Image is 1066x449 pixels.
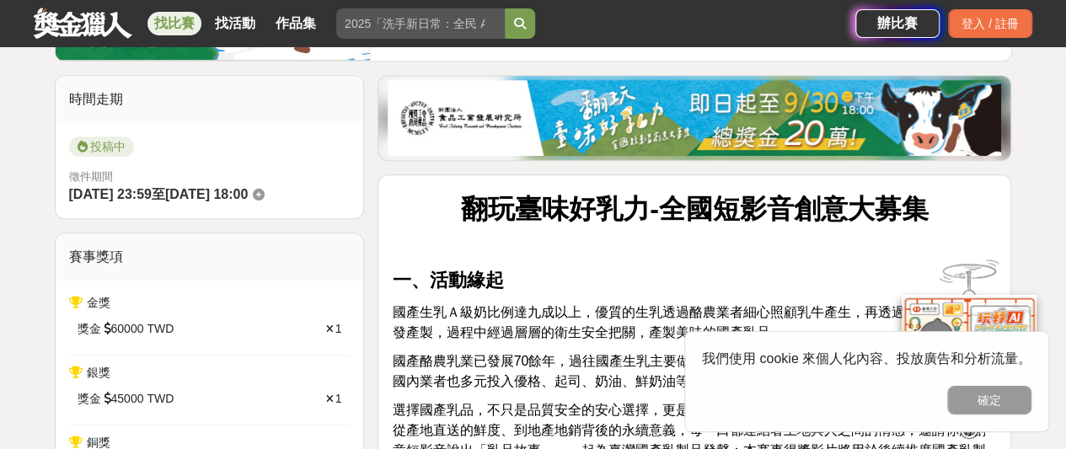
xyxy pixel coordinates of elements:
span: 銅獎 [87,436,110,449]
a: 作品集 [269,12,323,35]
button: 確定 [947,386,1031,414]
a: 找活動 [208,12,262,35]
img: 1c81a89c-c1b3-4fd6-9c6e-7d29d79abef5.jpg [388,80,1001,156]
span: 金獎 [87,296,110,309]
span: [DATE] 18:00 [165,187,248,201]
a: 找比賽 [147,12,201,35]
span: 45000 [111,390,144,408]
span: TWD [147,390,174,408]
input: 2025「洗手新日常：全民 ALL IN」洗手歌全台徵選 [336,8,505,39]
span: 國產酪農乳業已發展70餘年，過往國產生乳主要做成鮮乳、優酪乳、冷藏調味乳等，但隨市場需求，國內業者也多元投入優格、起司、奶油、鮮奶油等產品。 [392,354,987,388]
span: 我們使用 cookie 來個人化內容、投放廣告和分析流量。 [702,351,1031,366]
span: 投稿中 [69,136,134,157]
span: 至 [152,187,165,201]
span: 1 [335,322,342,335]
strong: 一、活動緣起 [392,270,503,291]
span: 60000 [111,320,144,338]
span: [DATE] 23:59 [69,187,152,201]
span: 國產生乳Ａ級奶比例達九成以上，優質的生乳透過酪農業者細心照顧乳牛產生，再透過加工業者的研發產製，過程中經過層層的衛生安全把關，產製美味的國產乳品。 [392,305,985,339]
div: 時間走期 [56,76,364,123]
div: 登入 / 註冊 [948,9,1032,38]
img: d2146d9a-e6f6-4337-9592-8cefde37ba6b.png [902,295,1037,407]
span: 1 [335,392,342,405]
span: 獎金 [78,320,101,338]
div: 賽事獎項 [56,233,364,281]
span: TWD [147,320,174,338]
span: 徵件期間 [69,170,113,183]
strong: 翻玩臺味好乳力-全國短影音創意大募集 [461,194,929,224]
span: 銀獎 [87,366,110,379]
span: 獎金 [78,390,101,408]
a: 辦比賽 [855,9,940,38]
